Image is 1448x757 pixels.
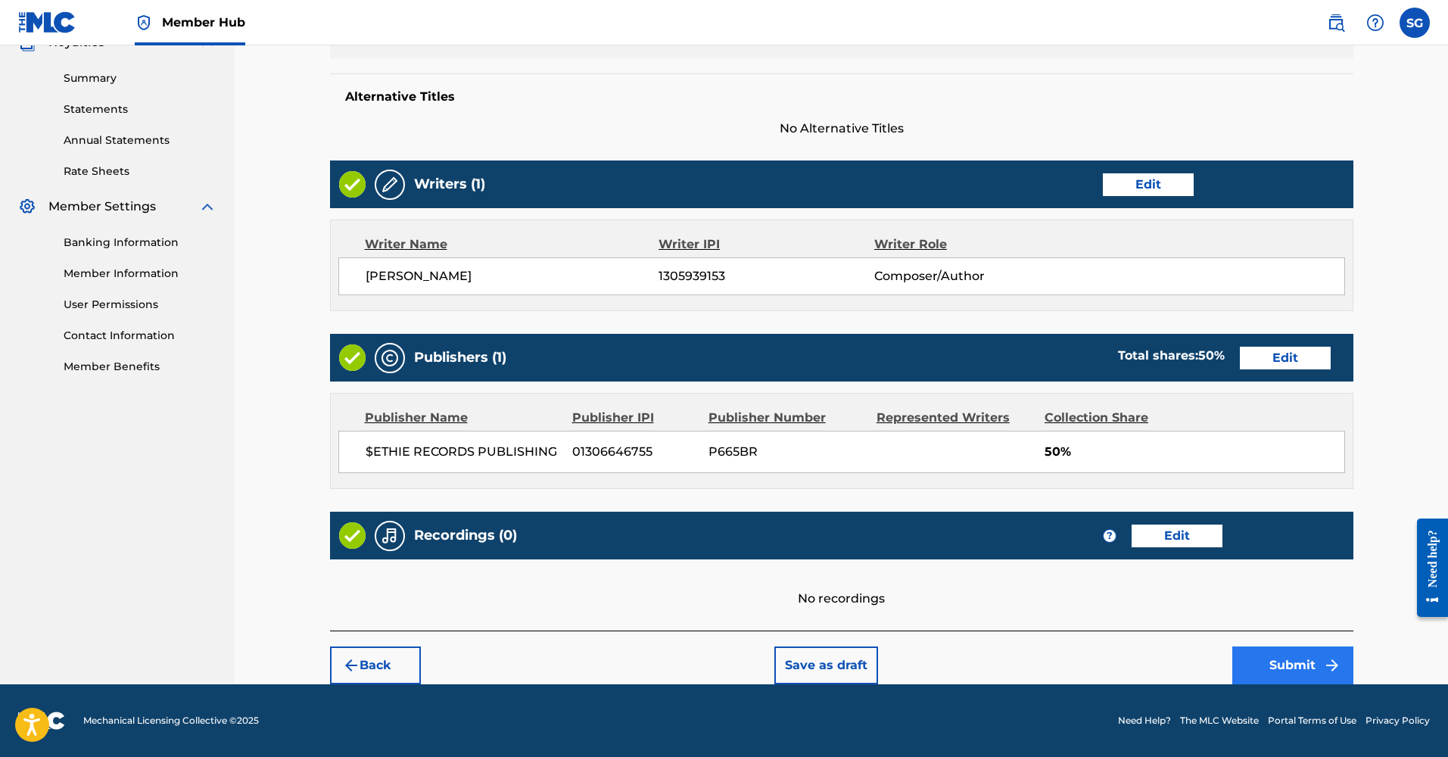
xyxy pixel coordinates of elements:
[1323,656,1341,674] img: f7272a7cc735f4ea7f67.svg
[572,443,697,461] span: 01306646755
[1118,347,1225,365] div: Total shares:
[18,712,65,730] img: logo
[339,522,366,549] img: Valid
[366,443,562,461] span: $ETHIE RECORDS PUBLISHING
[1198,348,1225,363] span: 50 %
[330,120,1353,138] span: No Alternative Titles
[64,359,216,375] a: Member Benefits
[1232,646,1353,684] button: Submit
[330,646,421,684] button: Back
[381,176,399,194] img: Writers
[414,527,517,544] h5: Recordings (0)
[1240,347,1331,369] button: Edit
[366,267,659,285] span: [PERSON_NAME]
[342,656,360,674] img: 7ee5dd4eb1f8a8e3ef2f.svg
[1104,530,1116,542] span: ?
[1045,409,1191,427] div: Collection Share
[64,266,216,282] a: Member Information
[1400,8,1430,38] div: User Menu
[1045,443,1344,461] span: 50%
[330,559,1353,608] div: No recordings
[1406,506,1448,631] iframe: Resource Center
[708,409,865,427] div: Publisher Number
[659,267,873,285] span: 1305939153
[83,714,259,727] span: Mechanical Licensing Collective © 2025
[414,349,506,366] h5: Publishers (1)
[874,267,1070,285] span: Composer/Author
[64,297,216,313] a: User Permissions
[135,14,153,32] img: Top Rightsholder
[365,235,659,254] div: Writer Name
[1365,714,1430,727] a: Privacy Policy
[339,171,366,198] img: Valid
[1321,8,1351,38] a: Public Search
[1103,173,1194,196] button: Edit
[64,132,216,148] a: Annual Statements
[64,235,216,251] a: Banking Information
[339,344,366,371] img: Valid
[345,89,1338,104] h5: Alternative Titles
[1132,525,1222,547] button: Edit
[1372,684,1448,757] iframe: Chat Widget
[874,235,1070,254] div: Writer Role
[1360,8,1390,38] div: Help
[659,235,874,254] div: Writer IPI
[414,176,485,193] h5: Writers (1)
[64,70,216,86] a: Summary
[64,328,216,344] a: Contact Information
[365,409,561,427] div: Publisher Name
[1268,714,1356,727] a: Portal Terms of Use
[774,646,878,684] button: Save as draft
[1180,714,1259,727] a: The MLC Website
[162,14,245,31] span: Member Hub
[1118,714,1171,727] a: Need Help?
[64,101,216,117] a: Statements
[198,198,216,216] img: expand
[18,198,36,216] img: Member Settings
[48,198,156,216] span: Member Settings
[64,164,216,179] a: Rate Sheets
[381,349,399,367] img: Publishers
[708,443,865,461] span: P665BR
[18,11,76,33] img: MLC Logo
[381,527,399,545] img: Recordings
[1366,14,1384,32] img: help
[572,409,697,427] div: Publisher IPI
[877,409,1033,427] div: Represented Writers
[1327,14,1345,32] img: search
